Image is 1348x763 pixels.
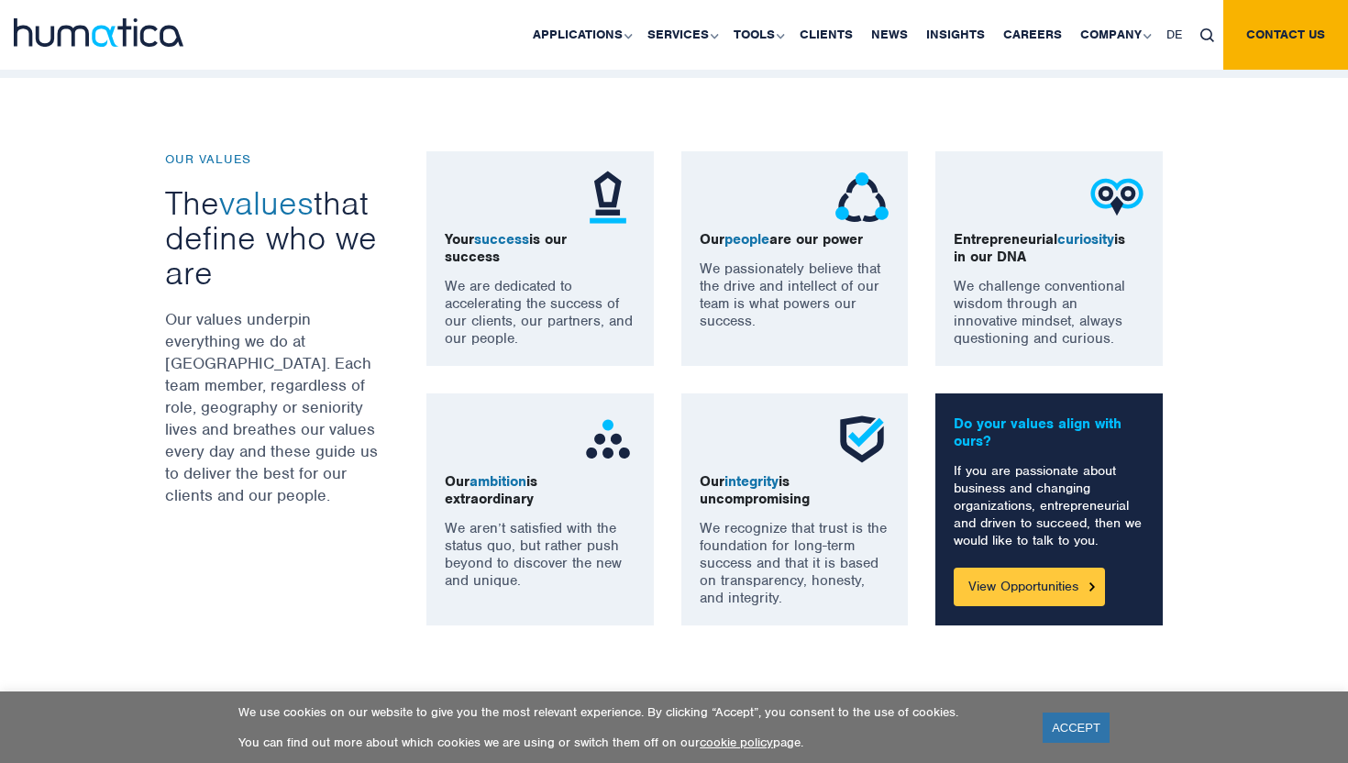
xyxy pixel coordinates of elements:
img: ico [1089,170,1144,225]
p: OUR VALUES [165,151,381,167]
p: Entrepreneurial is in our DNA [954,231,1144,266]
span: success [474,230,529,249]
a: ACCEPT [1043,713,1110,743]
p: We aren’t satisfied with the status quo, but rather push beyond to discover the new and unique. [445,520,635,590]
span: ambition [470,472,526,491]
p: We passionately believe that the drive and intellect of our team is what powers our success. [700,260,890,330]
a: View Opportunities [954,568,1105,606]
img: ico [834,412,889,467]
p: We use cookies on our website to give you the most relevant experience. By clicking “Accept”, you... [238,704,1020,720]
p: We challenge conventional wisdom through an innovative mindset, always questioning and curious. [954,278,1144,348]
img: Button [1089,582,1095,591]
h3: The that define who we are [165,185,381,290]
span: values [219,182,314,224]
img: ico [580,412,635,467]
img: search_icon [1200,28,1214,42]
p: Do your values align with ours? [954,415,1144,450]
p: Our values underpin everything we do at [GEOGRAPHIC_DATA]. Each team member, regardless of role, ... [165,308,381,506]
img: ico [580,170,635,225]
span: people [724,230,769,249]
p: Our are our power [700,231,890,249]
span: DE [1166,27,1182,42]
span: integrity [724,472,779,491]
p: Your is our success [445,231,635,266]
span: curiosity [1057,230,1114,249]
p: You can find out more about which cookies we are using or switch them off on our page. [238,735,1020,750]
img: ico [834,170,889,225]
p: We recognize that trust is the foundation for long-term success and that it is based on transpare... [700,520,890,607]
p: Our is extraordinary [445,473,635,508]
a: cookie policy [700,735,773,750]
p: If you are passionate about business and changing organizations, entrepreneurial and driven to su... [954,462,1144,549]
img: logo [14,18,183,47]
p: We are dedicated to accelerating the success of our clients, our partners, and our people. [445,278,635,348]
p: Our is uncompromising [700,473,890,508]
